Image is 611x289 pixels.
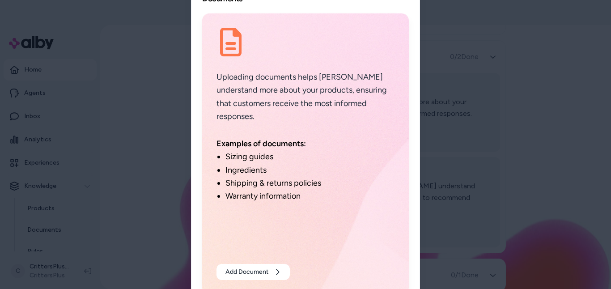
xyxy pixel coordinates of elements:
[216,264,290,280] button: Add Document
[225,164,395,177] li: Ingredients
[225,190,395,203] li: Warranty information
[216,71,395,123] p: Uploading documents helps [PERSON_NAME] understand more about your products, ensuring that custom...
[225,177,395,190] li: Shipping & returns policies
[216,137,395,150] p: Examples of documents:
[225,150,395,163] li: Sizing guides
